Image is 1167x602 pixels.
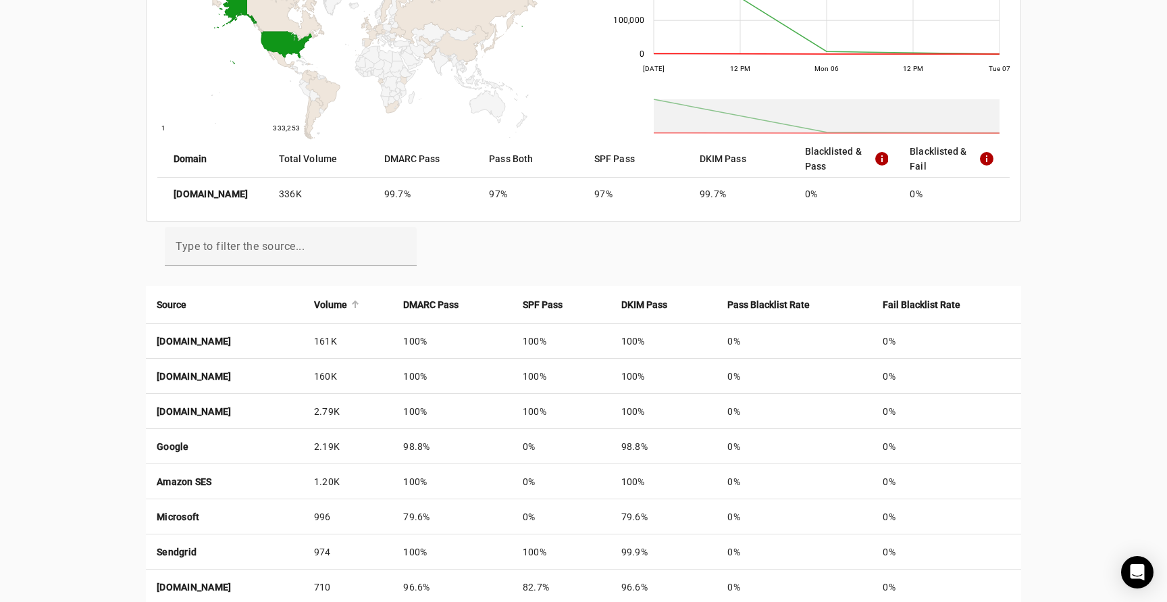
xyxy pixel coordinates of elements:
[611,359,717,394] td: 100%
[989,65,1011,72] text: Tue 07
[403,297,459,312] strong: DMARC Pass
[872,394,1021,429] td: 0%
[689,140,794,178] mat-header-cell: DKIM Pass
[872,359,1021,394] td: 0%
[583,178,689,210] mat-cell: 97%
[314,297,382,312] div: Volume
[883,297,1010,312] div: Fail Blacklist Rate
[640,49,644,59] text: 0
[979,151,993,167] mat-icon: info
[174,187,248,201] strong: [DOMAIN_NAME]
[403,297,500,312] div: DMARC Pass
[872,429,1021,464] td: 0%
[303,429,392,464] td: 2.19K
[899,178,1010,210] mat-cell: 0%
[523,297,563,312] strong: SPF Pass
[611,324,717,359] td: 100%
[621,297,667,312] strong: DKIM Pass
[268,140,373,178] mat-header-cell: Total Volume
[512,464,611,499] td: 0%
[157,336,231,347] strong: [DOMAIN_NAME]
[512,394,611,429] td: 100%
[392,429,511,464] td: 98.8%
[899,140,1010,178] mat-header-cell: Blacklisted & Fail
[157,476,212,487] strong: Amazon SES
[512,499,611,534] td: 0%
[643,65,665,72] text: [DATE]
[814,65,839,72] text: Mon 06
[512,534,611,570] td: 100%
[157,297,292,312] div: Source
[730,65,750,72] text: 12 PM
[478,140,583,178] mat-header-cell: Pass Both
[717,499,872,534] td: 0%
[161,124,165,132] text: 1
[872,534,1021,570] td: 0%
[523,297,600,312] div: SPF Pass
[373,140,479,178] mat-header-cell: DMARC Pass
[611,464,717,499] td: 100%
[268,178,373,210] mat-cell: 336K
[717,394,872,429] td: 0%
[872,499,1021,534] td: 0%
[1121,556,1153,588] div: Open Intercom Messenger
[373,178,479,210] mat-cell: 99.7%
[717,534,872,570] td: 0%
[157,371,231,382] strong: [DOMAIN_NAME]
[157,441,189,452] strong: Google
[613,16,644,25] text: 100,000
[717,359,872,394] td: 0%
[157,547,197,557] strong: Sendgrid
[157,406,231,417] strong: [DOMAIN_NAME]
[611,499,717,534] td: 79.6%
[903,65,923,72] text: 12 PM
[883,297,960,312] strong: Fail Blacklist Rate
[303,394,392,429] td: 2.79K
[157,511,199,522] strong: Microsoft
[392,464,511,499] td: 100%
[512,324,611,359] td: 100%
[303,359,392,394] td: 160K
[157,582,231,593] strong: [DOMAIN_NAME]
[874,151,888,167] mat-icon: info
[392,359,511,394] td: 100%
[273,124,300,132] text: 333,253
[717,464,872,499] td: 0%
[611,534,717,570] td: 99.9%
[157,297,186,312] strong: Source
[174,151,207,166] strong: Domain
[303,499,392,534] td: 996
[689,178,794,210] mat-cell: 99.7%
[794,178,900,210] mat-cell: 0%
[478,178,583,210] mat-cell: 97%
[717,324,872,359] td: 0%
[314,297,347,312] strong: Volume
[303,534,392,570] td: 974
[611,394,717,429] td: 100%
[176,240,305,253] mat-label: Type to filter the source...
[611,429,717,464] td: 98.8%
[512,429,611,464] td: 0%
[727,297,810,312] strong: Pass Blacklist Rate
[392,534,511,570] td: 100%
[872,324,1021,359] td: 0%
[392,394,511,429] td: 100%
[717,429,872,464] td: 0%
[512,359,611,394] td: 100%
[392,324,511,359] td: 100%
[303,324,392,359] td: 161K
[303,464,392,499] td: 1.20K
[621,297,706,312] div: DKIM Pass
[583,140,689,178] mat-header-cell: SPF Pass
[872,464,1021,499] td: 0%
[727,297,861,312] div: Pass Blacklist Rate
[392,499,511,534] td: 79.6%
[794,140,900,178] mat-header-cell: Blacklisted & Pass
